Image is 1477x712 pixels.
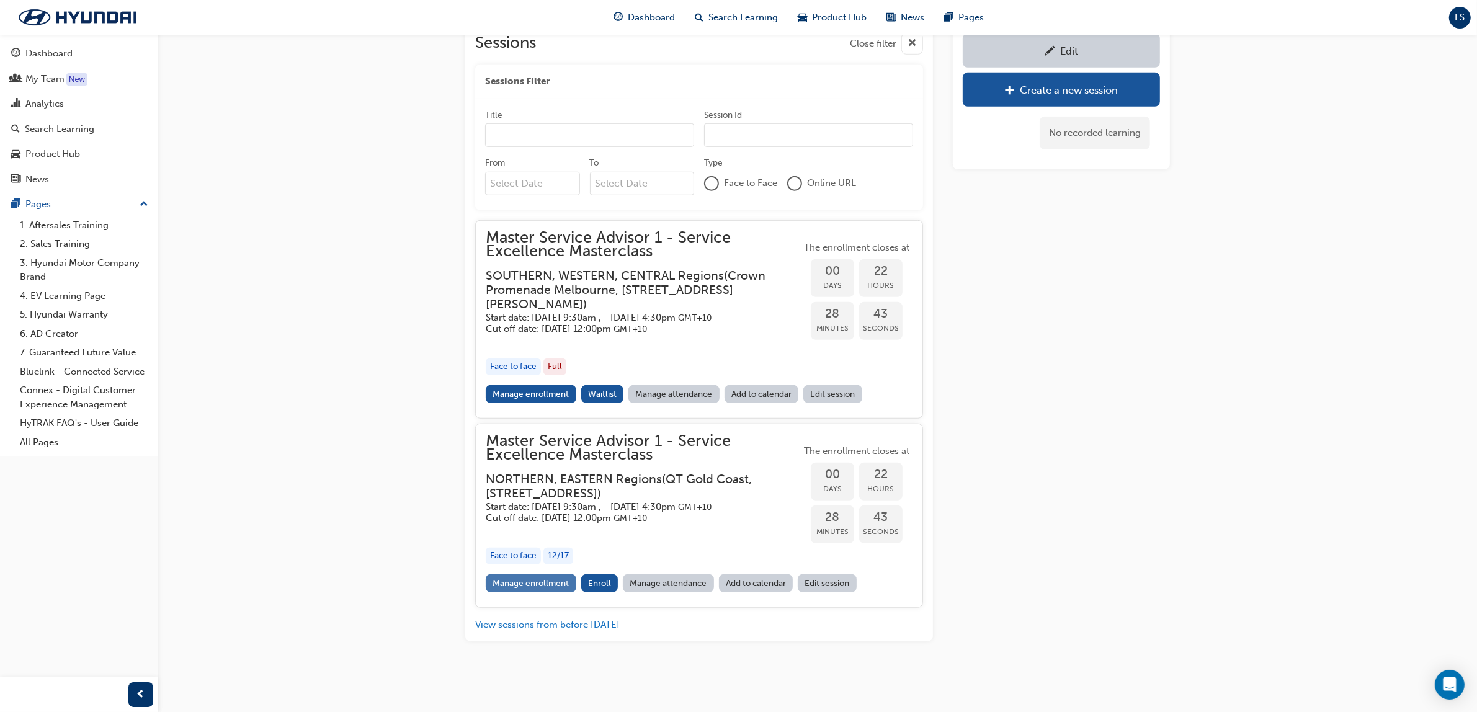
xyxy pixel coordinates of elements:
[66,73,87,86] div: Tooltip anchor
[623,574,714,592] a: Manage attendance
[5,143,153,166] a: Product Hub
[798,10,808,25] span: car-icon
[5,42,153,65] a: Dashboard
[543,358,566,375] div: Full
[1040,117,1150,149] div: No recorded learning
[485,172,580,195] input: From
[486,512,781,524] h5: Cut off date: [DATE] 12:00pm
[788,5,877,30] a: car-iconProduct Hub
[15,305,153,324] a: 5. Hyundai Warranty
[486,269,781,312] h3: SOUTHERN, WESTERN, CENTRAL Regions ( Crown Promenade Melbourne, [STREET_ADDRESS][PERSON_NAME] )
[811,482,854,496] span: Days
[5,68,153,91] a: My Team
[709,11,779,25] span: Search Learning
[678,502,712,512] span: Australian Eastern Standard Time GMT+10
[811,510,854,525] span: 28
[486,231,913,408] button: Master Service Advisor 1 - Service Excellence MasterclassSOUTHERN, WESTERN, CENTRAL Regions(Crown...
[5,92,153,115] a: Analytics
[15,433,153,452] a: All Pages
[543,548,573,564] div: 12 / 17
[485,123,694,147] input: Title
[1005,85,1015,97] span: plus-icon
[11,74,20,85] span: people-icon
[590,172,695,195] input: To
[588,389,617,399] span: Waitlist
[614,324,647,334] span: Australian Eastern Standard Time GMT+10
[5,193,153,216] button: Pages
[604,5,685,30] a: guage-iconDashboard
[485,109,502,122] div: Title
[724,176,777,190] span: Face to Face
[485,157,505,169] div: From
[725,385,799,403] a: Add to calendar
[486,574,576,592] a: Manage enrollment
[803,385,862,403] a: Edit session
[486,501,781,513] h5: Start date: [DATE] 9:30am , - [DATE] 4:30pm
[811,264,854,278] span: 00
[486,548,541,564] div: Face to face
[485,74,550,89] span: Sessions Filter
[140,197,148,213] span: up-icon
[11,48,20,60] span: guage-icon
[945,10,954,25] span: pages-icon
[1045,46,1055,58] span: pencil-icon
[486,312,781,324] h5: Start date: [DATE] 9:30am , - [DATE] 4:30pm
[11,149,20,160] span: car-icon
[15,254,153,287] a: 3. Hyundai Motor Company Brand
[859,307,903,321] span: 43
[935,5,994,30] a: pages-iconPages
[908,36,917,51] span: cross-icon
[628,385,720,403] a: Manage attendance
[25,97,64,111] div: Analytics
[695,10,704,25] span: search-icon
[25,72,65,86] div: My Team
[811,321,854,336] span: Minutes
[11,199,20,210] span: pages-icon
[6,4,149,30] img: Trak
[685,5,788,30] a: search-iconSearch Learning
[25,122,94,136] div: Search Learning
[581,574,618,592] button: Enroll
[704,109,742,122] div: Session Id
[588,578,611,589] span: Enroll
[486,323,781,335] h5: Cut off date: [DATE] 12:00pm
[614,513,647,523] span: Australian Eastern Standard Time GMT+10
[807,176,856,190] span: Online URL
[704,157,723,169] div: Type
[801,444,913,458] span: The enrollment closes at
[811,278,854,293] span: Days
[11,174,20,185] span: news-icon
[486,385,576,403] a: Manage enrollment
[486,434,801,462] span: Master Service Advisor 1 - Service Excellence Masterclass
[887,10,896,25] span: news-icon
[678,313,712,323] span: Australian Eastern Standard Time GMT+10
[704,123,913,147] input: Session Id
[1449,7,1471,29] button: LS
[628,11,676,25] span: Dashboard
[475,33,536,55] h2: Sessions
[850,37,896,51] span: Close filter
[15,216,153,235] a: 1. Aftersales Training
[1020,84,1118,96] div: Create a new session
[5,168,153,191] a: News
[15,234,153,254] a: 2. Sales Training
[859,510,903,525] span: 43
[859,278,903,293] span: Hours
[486,472,781,501] h3: NORTHERN, EASTERN Regions ( QT Gold Coast, [STREET_ADDRESS] )
[959,11,984,25] span: Pages
[859,482,903,496] span: Hours
[963,73,1160,107] a: Create a new session
[15,414,153,433] a: HyTRAK FAQ's - User Guide
[486,358,541,375] div: Face to face
[136,687,146,703] span: prev-icon
[801,241,913,255] span: The enrollment closes at
[614,10,623,25] span: guage-icon
[719,574,793,592] a: Add to calendar
[15,381,153,414] a: Connex - Digital Customer Experience Management
[811,307,854,321] span: 28
[877,5,935,30] a: news-iconNews
[1060,45,1078,57] div: Edit
[486,231,801,259] span: Master Service Advisor 1 - Service Excellence Masterclass
[25,197,51,211] div: Pages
